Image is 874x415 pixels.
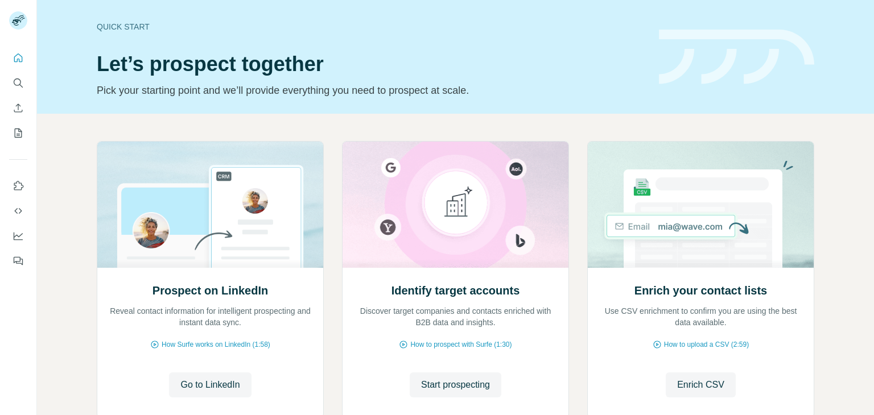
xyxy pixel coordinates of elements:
[180,378,240,392] span: Go to LinkedIn
[97,142,324,268] img: Prospect on LinkedIn
[391,283,520,298] h2: Identify target accounts
[9,73,27,93] button: Search
[342,142,569,268] img: Identify target accounts
[9,251,27,271] button: Feedback
[9,176,27,196] button: Use Surfe on LinkedIn
[9,48,27,68] button: Quick start
[9,98,27,118] button: Enrich CSV
[659,30,814,85] img: banner
[666,372,736,397] button: Enrich CSV
[664,339,749,350] span: How to upload a CSV (2:59)
[97,21,645,32] div: Quick start
[9,226,27,246] button: Dashboard
[677,378,724,392] span: Enrich CSV
[97,82,645,98] p: Pick your starting point and we’ll provide everything you need to prospect at scale.
[97,53,645,76] h1: Let’s prospect together
[354,305,557,328] p: Discover target companies and contacts enriched with B2B data and insights.
[421,378,490,392] span: Start prospecting
[599,305,802,328] p: Use CSV enrichment to confirm you are using the best data available.
[152,283,268,298] h2: Prospect on LinkedIn
[410,372,501,397] button: Start prospecting
[634,283,767,298] h2: Enrich your contact lists
[162,339,270,350] span: How Surfe works on LinkedIn (1:58)
[169,372,251,397] button: Go to LinkedIn
[410,339,512,350] span: How to prospect with Surfe (1:30)
[587,142,814,268] img: Enrich your contact lists
[109,305,312,328] p: Reveal contact information for intelligent prospecting and instant data sync.
[9,123,27,143] button: My lists
[9,201,27,221] button: Use Surfe API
